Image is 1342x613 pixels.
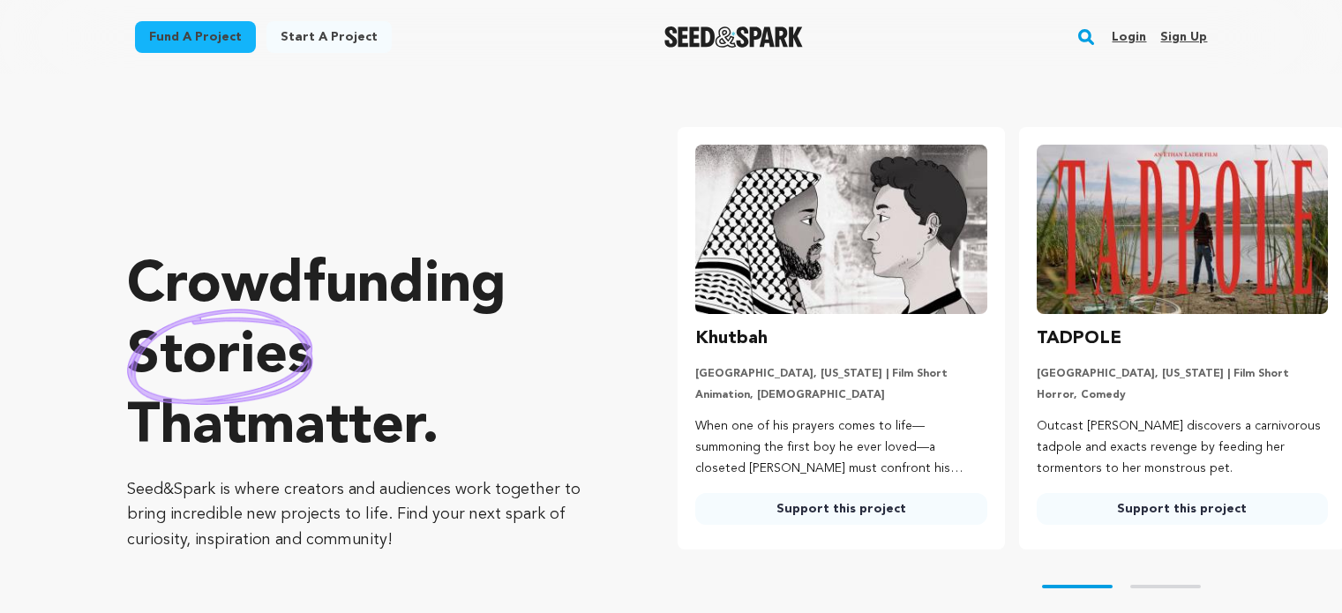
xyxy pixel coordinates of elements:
p: [GEOGRAPHIC_DATA], [US_STATE] | Film Short [1037,367,1328,381]
h3: TADPOLE [1037,325,1121,353]
span: matter [246,400,422,456]
p: Outcast [PERSON_NAME] discovers a carnivorous tadpole and exacts revenge by feeding her tormentor... [1037,416,1328,479]
a: Login [1112,23,1146,51]
a: Support this project [1037,493,1328,525]
p: Seed&Spark is where creators and audiences work together to bring incredible new projects to life... [127,477,607,553]
p: When one of his prayers comes to life—summoning the first boy he ever loved—a closeted [PERSON_NA... [695,416,986,479]
p: Animation, [DEMOGRAPHIC_DATA] [695,388,986,402]
img: TADPOLE image [1037,145,1328,314]
a: Start a project [266,21,392,53]
img: Khutbah image [695,145,986,314]
a: Support this project [695,493,986,525]
a: Fund a project [135,21,256,53]
h3: Khutbah [695,325,768,353]
p: Horror, Comedy [1037,388,1328,402]
img: hand sketched image [127,309,313,405]
a: Seed&Spark Homepage [664,26,803,48]
img: Seed&Spark Logo Dark Mode [664,26,803,48]
p: [GEOGRAPHIC_DATA], [US_STATE] | Film Short [695,367,986,381]
a: Sign up [1160,23,1207,51]
p: Crowdfunding that . [127,251,607,463]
